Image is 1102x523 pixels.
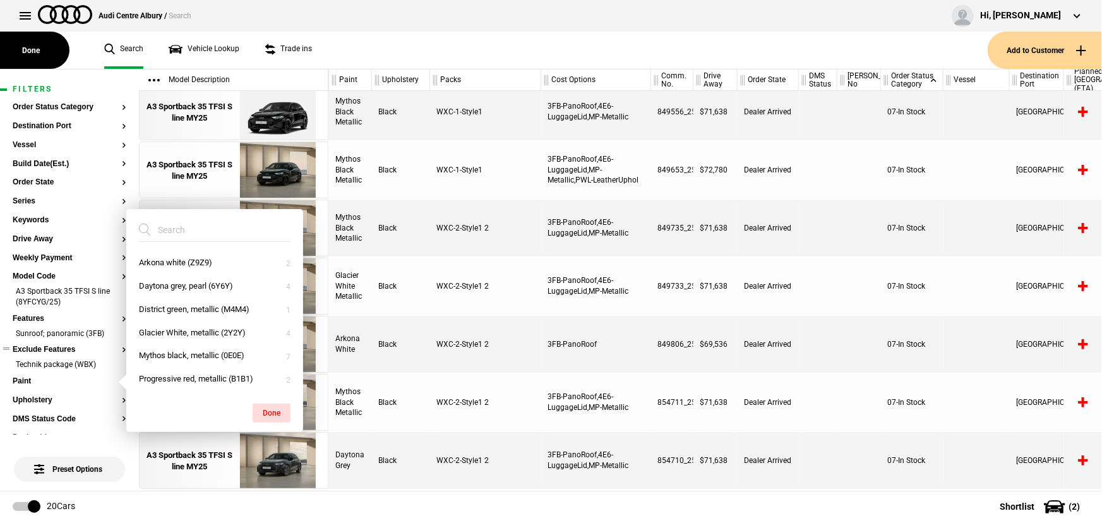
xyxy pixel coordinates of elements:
div: 07-In Stock [881,258,943,315]
div: Audi Centre Albury / [99,10,191,21]
section: Series [13,197,126,216]
button: Model Code [13,272,126,281]
div: 3FB-PanoRoof,4E6-LuggageLid,MP-Metallic [541,83,651,140]
div: [PERSON_NAME] No [837,69,880,91]
button: Mythos black, metallic (0E0E) [126,344,303,368]
div: Destination Port [1010,69,1063,91]
div: Vessel [943,69,1009,91]
section: Upholstery [13,396,126,415]
a: A3 Sportback 35 TFSI S line MY25 [146,84,234,141]
div: Mythos Black Metallic [329,83,372,140]
div: Hi, [PERSON_NAME] [980,9,1061,22]
button: Arkona white (Z9Z9) [126,251,303,275]
li: A3 Sportback 35 TFSI S line (8YFCYG/25) [13,286,126,310]
div: 07-In Stock [881,432,943,489]
button: Done [253,404,290,423]
section: Weekly Payment [13,254,126,273]
div: [GEOGRAPHIC_DATA] [1010,200,1064,256]
section: Vessel [13,141,126,160]
div: [GEOGRAPHIC_DATA] [1010,258,1064,315]
div: WXC-2-Style1 2 [430,258,541,315]
div: Order State [738,69,798,91]
div: $71,638 [693,83,738,140]
input: Search [139,219,275,241]
div: Upholstery [372,69,429,91]
span: Search [169,11,191,20]
div: WXC-2-Style1 2 [430,432,541,489]
div: Model Description [139,69,328,91]
button: Features [13,315,126,323]
div: 849733_25 [651,258,693,315]
div: 849735_25 [651,200,693,256]
div: 07-In Stock [881,316,943,373]
div: Black [372,141,430,198]
div: Mythos Black Metallic [329,374,372,431]
div: Paint [329,69,371,91]
img: Audi_8YFCYG_25_EI_0E0E_3FB_4E6_WXC-1_WXC_U35_(Nadin:_3FB_4E6_C55_U35_WXC)_ext.png [234,84,321,141]
div: A3 Sportback 35 TFSI S line MY25 [146,159,234,182]
section: Keywords [13,216,126,235]
div: Dealer Arrived [738,374,799,431]
section: Exclude FeaturesTechnik package (WBX) [13,346,126,377]
div: 849806_25 [651,316,693,373]
button: Upholstery [13,396,126,405]
button: Drive Away [13,235,126,244]
div: Dealer Arrived [738,258,799,315]
button: DMS Status Code [13,415,126,424]
section: Model CodeA3 Sportback 35 TFSI S line (8YFCYG/25) [13,272,126,314]
button: Paint [13,377,126,386]
div: Black [372,83,430,140]
div: A3 Sportback 35 TFSI S line MY25 [146,101,234,124]
div: Glacier White Metallic [329,258,372,315]
img: Audi_8YFCYG_25_EI_0E0E_3FB_WXC_4E6_WXC-1_PWL_U35_(Nadin:_3FB_4E6_C55_PWL_U35_WXC)_ext.png [234,142,321,199]
a: A3 Sportback 35 TFSI S line MY25 [146,200,234,257]
div: Dealer Arrived [738,83,799,140]
div: Dealer Arrived [738,316,799,373]
div: [GEOGRAPHIC_DATA] [1010,316,1064,373]
div: [GEOGRAPHIC_DATA] [1010,83,1064,140]
div: Dealer Arrived [738,141,799,198]
div: 3FB-PanoRoof,4E6-LuggageLid,MP-Metallic [541,258,651,315]
div: 3FB-PanoRoof,4E6-LuggageLid,MP-Metallic [541,432,651,489]
button: Add to Customer [988,32,1102,69]
div: 854710_25 [651,432,693,489]
img: Audi_8YFCYG_25_EI_0E0E_3FB_WXC_4E6_WXC-2_(Nadin:_3FB_4E6_C55_WXC)_ext.png [234,200,321,257]
div: Black [372,200,430,256]
div: DMS Status [799,69,837,91]
section: DMS Status Code [13,415,126,434]
img: audi.png [38,5,92,24]
div: WXC-2-Style1 2 [430,374,541,431]
div: WXC-1-Style1 [430,83,541,140]
span: Preset Options [37,449,102,474]
section: FeaturesSunroof; panoramic (3FB) [13,315,126,346]
div: Mythos Black Metallic [329,200,372,256]
button: Order Status Category [13,103,126,112]
div: 849653_25 [651,141,693,198]
div: $71,638 [693,200,738,256]
div: Drive Away [693,69,737,91]
div: Arkona White [329,316,372,373]
a: A3 Sportback 35 TFSI S line MY25 [146,433,234,490]
button: Keywords [13,216,126,225]
div: $69,536 [693,316,738,373]
div: Comm. No. [651,69,693,91]
div: 3FB-PanoRoof,4E6-LuggageLid,MP-Metallic [541,200,651,256]
section: Destination Port [13,122,126,141]
div: [GEOGRAPHIC_DATA] [1010,432,1064,489]
a: Vehicle Lookup [169,32,239,69]
div: 20 Cars [47,500,75,513]
div: 07-In Stock [881,200,943,256]
span: Shortlist [1000,502,1034,511]
img: Audi_8YFCYG_25_EI_6Y6Y_3FB_WXC_4E6_WXC-2_(Nadin:_3FB_4E6_6FJ_C56_WXC)_ext.png [234,433,321,490]
a: A3 Sportback 35 TFSI S line MY25 [146,142,234,199]
button: Progressive red, metallic (B1B1) [126,368,303,391]
button: Weekly Payment [13,254,126,263]
button: District green, metallic (M4M4) [126,298,303,322]
button: Shortlist(2) [981,491,1102,522]
section: Paint [13,377,126,396]
li: Technik package (WBX) [13,359,126,372]
div: Packs [430,69,541,91]
div: 07-In Stock [881,83,943,140]
div: Daytona Grey [329,432,372,489]
div: [GEOGRAPHIC_DATA] [1010,374,1064,431]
